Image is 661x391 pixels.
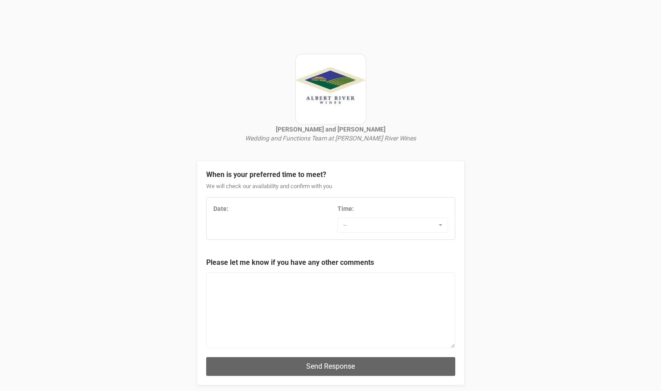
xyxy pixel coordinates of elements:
[343,221,437,230] span: --
[206,258,455,268] legend: Please let me know if you have any other comments
[206,357,455,375] button: Send Response
[206,170,455,180] legend: When is your preferred time to meet?
[295,54,366,125] img: logo.JPG
[245,135,416,142] i: Wedding and Functions Team at [PERSON_NAME] River Wines
[337,205,354,212] strong: Time:
[337,218,448,233] button: --
[276,126,386,133] strong: [PERSON_NAME] and [PERSON_NAME]
[213,205,229,212] strong: Date:
[206,182,455,198] div: We will check our availability and confirm with you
